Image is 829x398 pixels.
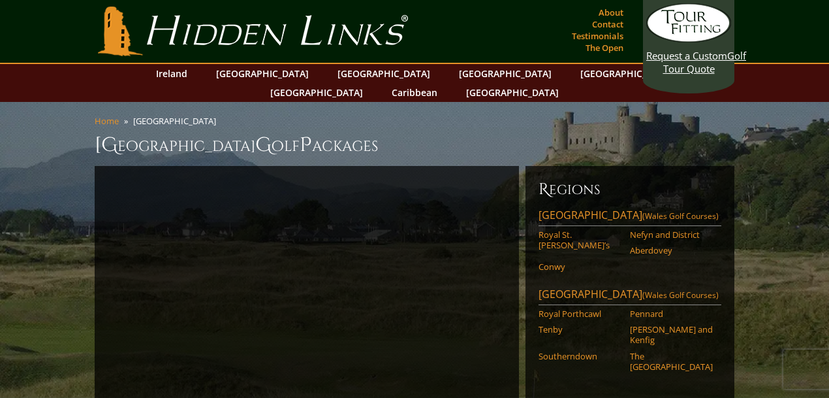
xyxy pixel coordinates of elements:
[539,261,621,272] a: Conwy
[642,290,719,301] span: (Wales Golf Courses)
[95,132,734,158] h1: [GEOGRAPHIC_DATA] olf ackages
[595,3,627,22] a: About
[95,115,119,127] a: Home
[452,64,558,83] a: [GEOGRAPHIC_DATA]
[589,15,627,33] a: Contact
[300,132,312,158] span: P
[630,229,713,240] a: Nefyn and District
[331,64,437,83] a: [GEOGRAPHIC_DATA]
[574,64,680,83] a: [GEOGRAPHIC_DATA]
[539,287,721,305] a: [GEOGRAPHIC_DATA](Wales Golf Courses)
[642,210,719,222] span: (Wales Golf Courses)
[460,83,565,102] a: [GEOGRAPHIC_DATA]
[539,208,721,226] a: [GEOGRAPHIC_DATA](Wales Golf Courses)
[630,245,713,256] a: Aberdovey
[264,83,369,102] a: [GEOGRAPHIC_DATA]
[630,324,713,346] a: [PERSON_NAME] and Kenfig
[630,308,713,319] a: Pennard
[539,324,621,335] a: Tenby
[255,132,272,158] span: G
[569,27,627,45] a: Testimonials
[539,179,721,200] h6: Regions
[646,49,727,62] span: Request a Custom
[210,64,315,83] a: [GEOGRAPHIC_DATA]
[385,83,444,102] a: Caribbean
[149,64,194,83] a: Ireland
[539,308,621,319] a: Royal Porthcawl
[539,229,621,251] a: Royal St. [PERSON_NAME]’s
[539,351,621,361] a: Southerndown
[646,3,731,75] a: Request a CustomGolf Tour Quote
[133,115,221,127] li: [GEOGRAPHIC_DATA]
[630,351,713,373] a: The [GEOGRAPHIC_DATA]
[582,39,627,57] a: The Open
